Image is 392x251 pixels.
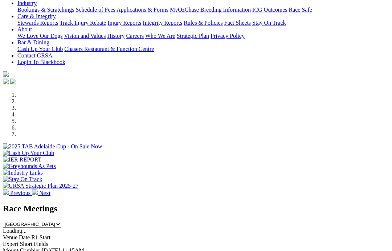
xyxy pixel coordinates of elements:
img: chevron-left-pager-white.svg [3,189,9,195]
a: Schedule of Fees [75,7,115,13]
span: Date [19,234,30,240]
a: Bar & Dining [17,39,49,45]
a: We Love Our Dogs [17,33,62,39]
a: Privacy Policy [211,33,245,39]
div: Industry [17,7,389,13]
span: Expert [3,241,19,247]
a: Fact Sheets [224,20,251,26]
span: Loading... [3,228,26,234]
span: Next [39,190,50,196]
a: Stay On Track [252,20,286,26]
a: Breeding Information [200,7,251,13]
a: Integrity Reports [143,20,182,26]
img: IER REPORT [3,156,41,163]
a: Applications & Forms [117,7,168,13]
a: MyOzChase [170,7,199,13]
a: Careers [126,33,144,39]
a: Who We Are [145,33,175,39]
div: Bar & Dining [17,46,389,52]
a: Bookings & Scratchings [17,7,74,13]
a: ICG Outcomes [252,7,287,13]
img: facebook.svg [3,79,9,84]
img: chevron-right-pager-white.svg [32,189,38,195]
a: Previous [3,190,32,196]
span: Short [20,241,33,247]
h2: Race Meetings [3,204,389,214]
a: Strategic Plan [177,33,209,39]
div: Care & Integrity [17,20,389,26]
img: twitter.svg [10,79,16,84]
img: logo-grsa-white.png [3,71,9,77]
span: Previous [10,190,30,196]
a: Rules & Policies [184,20,223,26]
img: Stay On Track [3,176,42,183]
img: GRSA Strategic Plan 2025-27 [3,183,78,189]
a: History [107,33,124,39]
a: Care & Integrity [17,13,56,19]
a: Contact GRSA [17,52,52,59]
a: About [17,26,32,32]
div: About [17,33,389,39]
span: Venue [3,234,17,240]
span: Fields [34,241,48,247]
span: R1 Start [31,234,50,240]
a: Injury Reports [107,20,141,26]
img: 2025 TAB Adelaide Cup - On Sale Now [3,143,102,150]
img: Industry Links [3,170,43,176]
a: Vision and Values [64,33,106,39]
a: Next [32,190,50,196]
a: Stewards Reports [17,20,58,26]
a: Cash Up Your Club [17,46,63,52]
a: Race Safe [289,7,312,13]
a: Chasers Restaurant & Function Centre [64,46,154,52]
img: Greyhounds As Pets [3,163,56,170]
a: Login To Blackbook [17,59,65,65]
img: Cash Up Your Club [3,150,54,156]
a: Track Injury Rebate [60,20,106,26]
